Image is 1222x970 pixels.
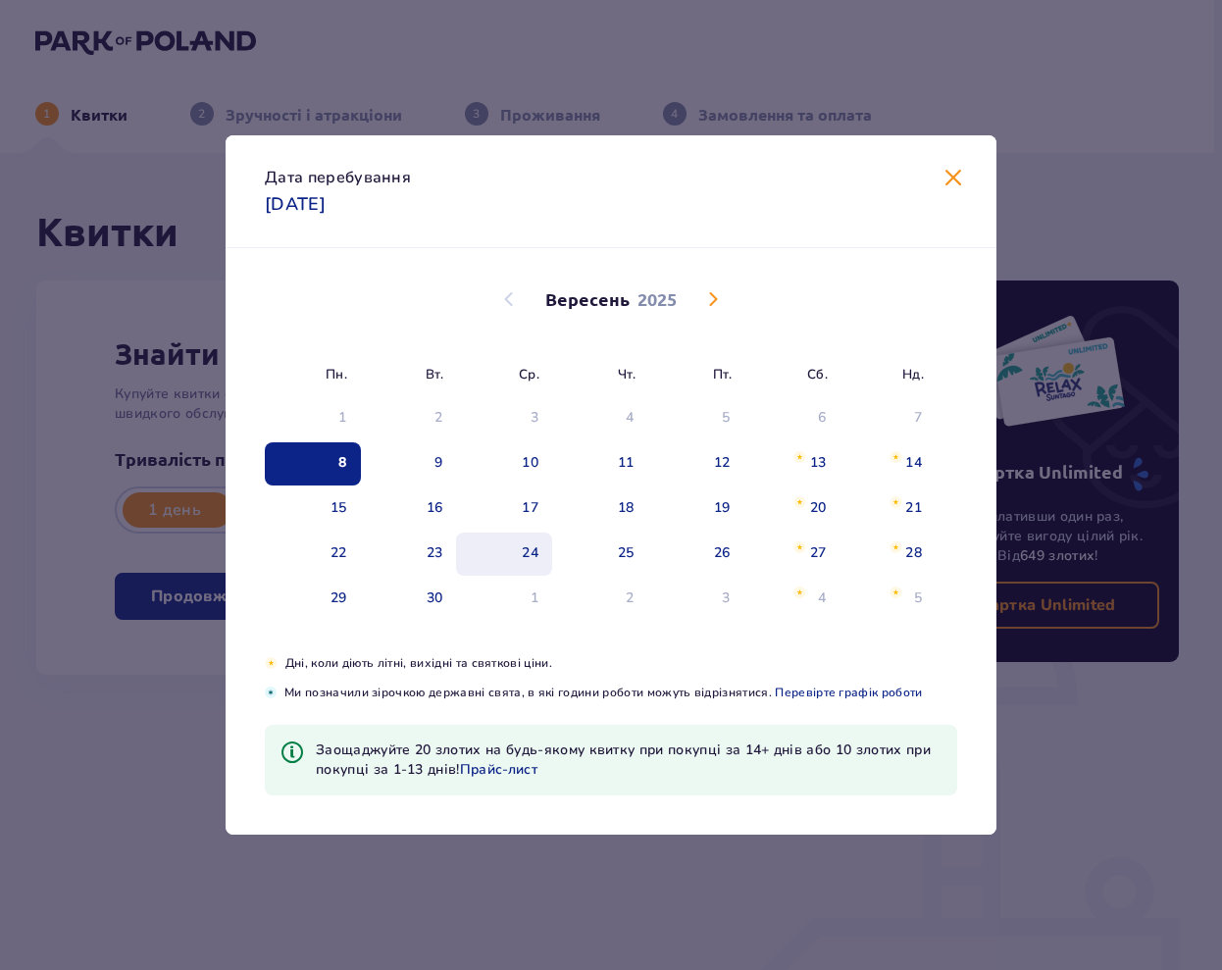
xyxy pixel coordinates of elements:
div: 29 [331,588,347,608]
td: вівторок, 23 вересня 2025 р. [361,533,457,576]
div: 2 [626,588,634,608]
div: 4 [818,588,826,608]
div: 1 [531,588,538,608]
div: 11 [618,453,635,473]
div: 30 [427,588,443,608]
div: 25 [618,543,635,563]
div: 23 [427,543,443,563]
td: вівторок, 9 вересня 2025 р. [361,442,457,485]
td: Selected. понеділок, 8 вересня 2025 р. [265,442,361,485]
div: 17 [522,498,538,518]
td: субота, 4 жовтня 2025 р. [744,578,840,621]
div: 5 [722,408,730,428]
td: четвер, 25 вересня 2025 р. [552,533,648,576]
td: четвер, 11 вересня 2025 р. [552,442,648,485]
td: п’ятниця, 12 вересня 2025 р. [648,442,744,485]
div: Calendar [226,248,996,654]
td: середа, 1 жовтня 2025 р. [456,578,552,621]
td: четвер, 2 жовтня 2025 р. [552,578,648,621]
td: Not available. середа, 3 вересня 2025 р. [456,397,552,440]
div: 8 [338,453,346,473]
div: 4 [626,408,634,428]
p: Вересень [545,287,630,311]
div: 1 [338,408,346,428]
small: Вт. [426,366,443,383]
p: Дні, коли діють літні, вихідні та святкові ціни. [285,654,957,672]
td: вівторок, 30 вересня 2025 р. [361,578,457,621]
td: неділя, 5 жовтня 2025 р. [840,578,936,621]
div: 10 [522,453,538,473]
td: неділя, 21 вересня 2025 р. [840,487,936,531]
td: Not available. п’ятниця, 5 вересня 2025 р. [648,397,744,440]
div: 12 [714,453,731,473]
td: неділя, 28 вересня 2025 р. [840,533,936,576]
td: п’ятниця, 19 вересня 2025 р. [648,487,744,531]
div: 26 [714,543,731,563]
td: Not available. понеділок, 1 вересня 2025 р. [265,397,361,440]
td: понеділок, 15 вересня 2025 р. [265,487,361,531]
small: Пн. [326,366,347,383]
div: 22 [331,543,347,563]
td: понеділок, 29 вересня 2025 р. [265,578,361,621]
small: Пт. [713,366,732,383]
td: п’ятниця, 26 вересня 2025 р. [648,533,744,576]
div: 24 [522,543,538,563]
div: 18 [618,498,635,518]
td: неділя, 14 вересня 2025 р. [840,442,936,485]
td: субота, 20 вересня 2025 р. [744,487,840,531]
div: 6 [818,408,826,428]
td: субота, 13 вересня 2025 р. [744,442,840,485]
td: вівторок, 16 вересня 2025 р. [361,487,457,531]
td: четвер, 18 вересня 2025 р. [552,487,648,531]
p: 2025 [637,287,677,311]
td: понеділок, 22 вересня 2025 р. [265,533,361,576]
td: Not available. субота, 6 вересня 2025 р. [744,397,840,440]
div: 20 [810,498,827,518]
div: 27 [810,543,827,563]
td: середа, 10 вересня 2025 р. [456,442,552,485]
div: 2 [434,408,442,428]
div: 19 [714,498,731,518]
td: Not available. вівторок, 2 вересня 2025 р. [361,397,457,440]
small: Чт. [618,366,636,383]
small: Сб. [807,366,828,383]
div: 15 [331,498,347,518]
td: субота, 27 вересня 2025 р. [744,533,840,576]
td: середа, 17 вересня 2025 р. [456,487,552,531]
td: п’ятниця, 3 жовтня 2025 р. [648,578,744,621]
small: Ср. [519,366,539,383]
div: 3 [722,588,730,608]
td: Not available. неділя, 7 вересня 2025 р. [840,397,936,440]
div: 13 [810,453,827,473]
div: 3 [531,408,538,428]
div: 9 [434,453,442,473]
div: 16 [427,498,443,518]
td: середа, 24 вересня 2025 р. [456,533,552,576]
td: Not available. четвер, 4 вересня 2025 р. [552,397,648,440]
